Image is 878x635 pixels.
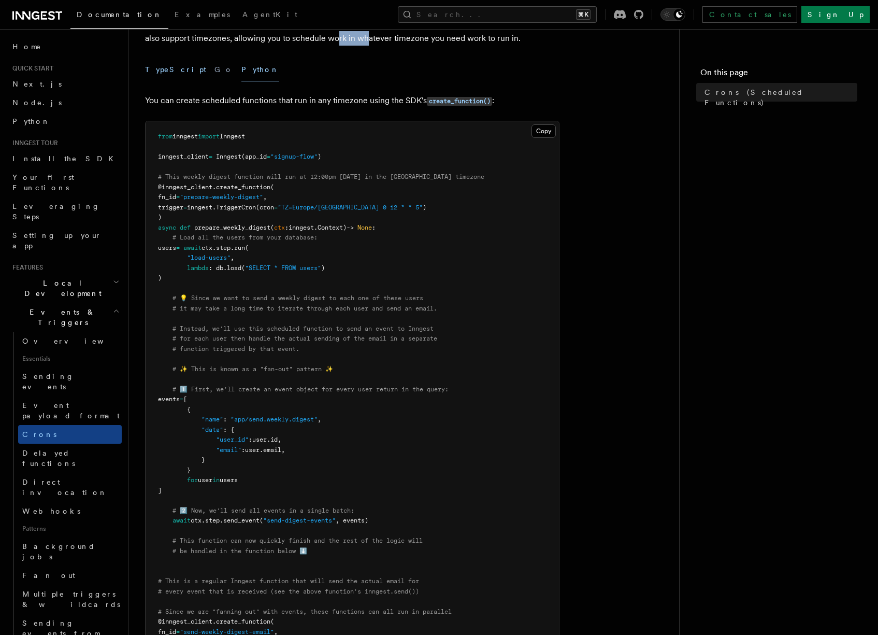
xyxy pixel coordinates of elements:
span: Inngest [220,133,245,140]
button: Toggle dark mode [660,8,685,21]
span: ) [158,214,162,221]
a: Node.js [8,93,122,112]
span: # 1️⃣ First, we'll create an event object for every user return in the query: [172,386,449,393]
span: [ [183,396,187,403]
span: user [245,446,260,454]
button: Search...⌘K [398,6,597,23]
span: "SELECT * FROM users" [245,264,321,272]
span: ( [245,244,249,251]
button: Copy [531,124,556,138]
span: events [158,396,180,403]
span: } [201,456,205,463]
span: None [357,224,372,231]
span: . [212,244,216,251]
span: Events & Triggers [8,307,113,328]
span: = [274,204,278,211]
span: ( [241,264,245,272]
a: Fan out [18,566,122,585]
span: (app_id [241,153,267,160]
span: step [205,517,220,524]
span: Inngest tour [8,139,58,147]
span: : [223,426,227,433]
a: Sign Up [801,6,870,23]
a: Direct invocation [18,473,122,502]
h4: On this page [700,66,857,83]
span: = [209,153,212,160]
span: { [187,406,191,413]
a: Home [8,37,122,56]
a: Background jobs [18,537,122,566]
a: Webhooks [18,502,122,520]
span: Python [12,117,50,125]
span: ( [270,618,274,625]
button: Go [214,58,233,81]
span: AgentKit [242,10,297,19]
span: from [158,133,172,140]
span: inngest. [187,204,216,211]
span: : db. [209,264,227,272]
span: in [212,476,220,484]
span: . [231,244,234,251]
span: "TZ=Europe/[GEOGRAPHIC_DATA] 0 12 * * 5" [278,204,423,211]
button: TypeScript [145,58,206,81]
p: You can create scheduled functions that run in any timezone using the SDK's : [145,93,559,108]
a: Event payload format [18,396,122,425]
a: Overview [18,332,122,350]
a: Sending events [18,367,122,396]
a: Leveraging Steps [8,197,122,226]
span: Context) [318,224,347,231]
a: Crons [18,425,122,444]
span: run [234,244,245,251]
span: def [180,224,191,231]
span: inngest [172,133,198,140]
span: Background jobs [22,542,95,561]
span: . [212,618,216,625]
code: create_function() [427,97,492,106]
span: # ✨ This is known as a "fan-out" pattern ✨ [172,365,333,373]
span: prepare_weekly_digest [194,224,270,231]
span: = [183,204,187,211]
span: . [267,436,270,443]
a: Your first Functions [8,168,122,197]
span: . [212,184,216,191]
span: load [227,264,241,272]
span: ctx [191,517,201,524]
a: Documentation [70,3,168,29]
span: ) [158,274,162,281]
span: (cron [256,204,274,211]
a: Install the SDK [8,149,122,168]
span: # Instead, we'll use this scheduled function to send an event to Inngest [172,325,434,332]
span: , events) [336,517,368,524]
span: : [285,224,289,231]
span: Direct invocation [22,478,107,497]
span: "email" [216,446,241,454]
span: # This weekly digest function will run at 12:00pm [DATE] in the [GEOGRAPHIC_DATA] timezone [158,173,484,180]
span: { [231,426,234,433]
span: "prepare-weekly-digest" [180,193,263,201]
span: Sending events [22,372,74,391]
span: Crons [22,430,56,439]
span: users [158,244,176,251]
span: user [198,476,212,484]
span: # it may take a long time to iterate through each user and send an email. [172,305,437,312]
span: trigger [158,204,183,211]
span: Crons (Scheduled Functions) [704,87,857,108]
span: Next.js [12,80,62,88]
span: @inngest_client [158,618,212,625]
a: create_function() [427,95,492,105]
span: step [216,244,231,251]
span: = [176,193,180,201]
span: id [270,436,278,443]
a: Setting up your app [8,226,122,255]
span: Inngest [216,153,241,160]
span: Webhooks [22,507,80,515]
a: Python [8,112,122,131]
span: send_event [223,517,260,524]
button: Events & Triggers [8,303,122,332]
span: # Since we are "fanning out" with events, these functions can all run in parallel [158,608,452,615]
a: AgentKit [236,3,304,28]
span: , [278,436,281,443]
span: ] [158,487,162,494]
span: , [263,193,267,201]
kbd: ⌘K [576,9,591,20]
